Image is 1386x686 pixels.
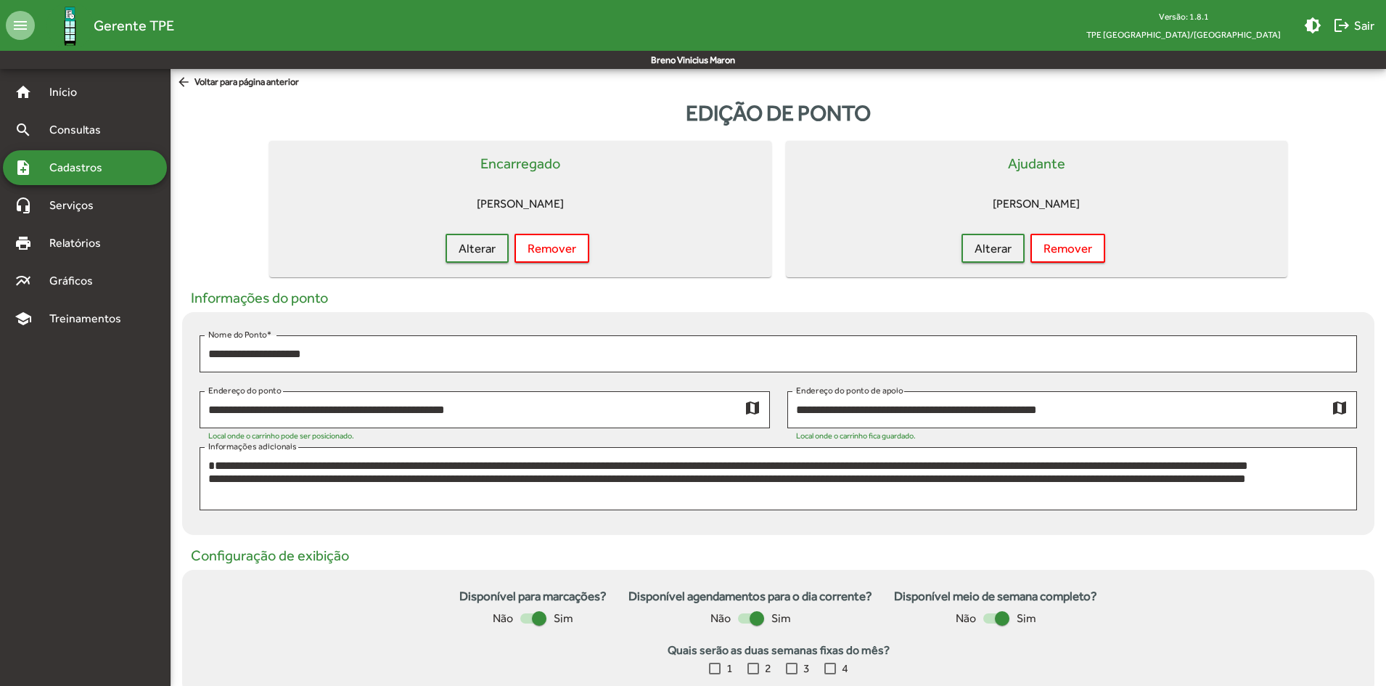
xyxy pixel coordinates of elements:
[176,75,299,91] span: Voltar para página anterior
[208,431,354,440] mat-hint: Local onde o carrinho pode ser posicionado.
[771,610,791,627] span: Sim
[41,83,98,101] span: Início
[446,234,509,263] button: Alterar
[176,97,1380,129] div: Edição de ponto
[200,642,1357,659] strong: Quais serão as duas semanas fixas do mês?
[1017,610,1036,627] span: Sim
[15,234,32,252] mat-icon: print
[956,610,976,627] span: Não
[1043,235,1092,261] span: Remover
[1333,17,1350,34] mat-icon: logout
[961,234,1025,263] button: Alterar
[554,610,573,627] span: Sim
[35,2,174,49] a: Gerente TPE
[281,186,759,222] mat-card-content: [PERSON_NAME]
[480,152,560,174] mat-card-title: Encarregado
[765,660,771,677] span: 2
[975,235,1012,261] span: Alterar
[894,587,1097,606] strong: Disponível meio de semana completo?
[514,234,589,263] button: Remover
[15,121,32,139] mat-icon: search
[797,186,1276,222] mat-card-content: [PERSON_NAME]
[1327,12,1380,38] button: Sair
[15,310,32,327] mat-icon: school
[41,310,139,327] span: Treinamentos
[842,660,848,677] span: 4
[1333,12,1374,38] span: Sair
[15,197,32,214] mat-icon: headset_mic
[493,610,513,627] span: Não
[796,431,916,440] mat-hint: Local onde o carrinho fica guardado.
[1075,7,1292,25] div: Versão: 1.8.1
[41,159,121,176] span: Cadastros
[528,235,576,261] span: Remover
[41,121,120,139] span: Consultas
[744,399,761,416] mat-icon: map
[41,272,112,290] span: Gráficos
[1075,25,1292,44] span: TPE [GEOGRAPHIC_DATA]/[GEOGRAPHIC_DATA]
[1331,399,1348,416] mat-icon: map
[182,547,1374,564] h5: Configuração de exibição
[41,234,120,252] span: Relatórios
[1008,152,1065,174] mat-card-title: Ajudante
[6,11,35,40] mat-icon: menu
[15,83,32,101] mat-icon: home
[459,235,496,261] span: Alterar
[726,660,733,677] span: 1
[1030,234,1105,263] button: Remover
[628,587,872,606] strong: Disponível agendamentos para o dia corrente?
[459,587,607,606] strong: Disponível para marcações?
[15,159,32,176] mat-icon: note_add
[803,660,810,677] span: 3
[41,197,113,214] span: Serviços
[46,2,94,49] img: Logo
[94,14,174,37] span: Gerente TPE
[710,610,731,627] span: Não
[1304,17,1321,34] mat-icon: brightness_medium
[176,75,194,91] mat-icon: arrow_back
[182,289,1374,306] h5: Informações do ponto
[15,272,32,290] mat-icon: multiline_chart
